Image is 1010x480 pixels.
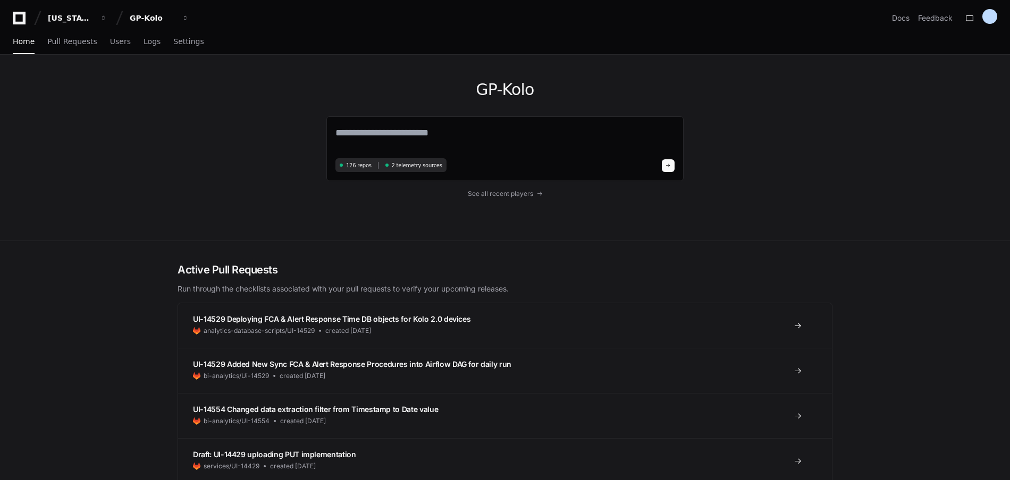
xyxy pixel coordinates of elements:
span: UI-14529 Deploying FCA & Alert Response Time DB objects for Kolo 2.0 devices [193,314,470,323]
span: created [DATE] [270,462,316,470]
span: created [DATE] [280,417,326,425]
span: Draft: UI-14429 uploading PUT implementation [193,450,356,459]
span: Logs [144,38,161,45]
span: UI-14529 Added New Sync FCA & Alert Response Procedures into Airflow DAG for daily run [193,359,511,368]
a: UI-14554 Changed data extraction filter from Timestamp to Date valuebi-analytics/UI-14554created ... [178,393,832,438]
div: GP-Kolo [130,13,175,23]
h2: Active Pull Requests [178,262,832,277]
span: See all recent players [468,190,533,198]
span: UI-14554 Changed data extraction filter from Timestamp to Date value [193,405,438,414]
a: Pull Requests [47,30,97,54]
span: created [DATE] [325,327,371,335]
span: bi-analytics/Ui-14529 [204,372,269,380]
span: Users [110,38,131,45]
button: Feedback [918,13,953,23]
span: created [DATE] [280,372,325,380]
span: 2 telemetry sources [392,161,442,169]
button: GP-Kolo [125,8,193,28]
p: Run through the checklists associated with your pull requests to verify your upcoming releases. [178,284,832,294]
a: Users [110,30,131,54]
a: Home [13,30,35,54]
div: [US_STATE] Pacific [48,13,94,23]
a: Settings [173,30,204,54]
a: See all recent players [326,190,684,198]
span: services/UI-14429 [204,462,259,470]
h1: GP-Kolo [326,80,684,99]
span: bi-analytics/UI-14554 [204,417,270,425]
a: Docs [892,13,910,23]
button: [US_STATE] Pacific [44,8,112,28]
span: Pull Requests [47,38,97,45]
span: 126 repos [346,161,372,169]
span: Home [13,38,35,45]
span: analytics-database-scripts/UI-14529 [204,327,315,335]
a: UI-14529 Deploying FCA & Alert Response Time DB objects for Kolo 2.0 devicesanalytics-database-sc... [178,303,832,348]
a: UI-14529 Added New Sync FCA & Alert Response Procedures into Airflow DAG for daily runbi-analytic... [178,348,832,393]
span: Settings [173,38,204,45]
a: Logs [144,30,161,54]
